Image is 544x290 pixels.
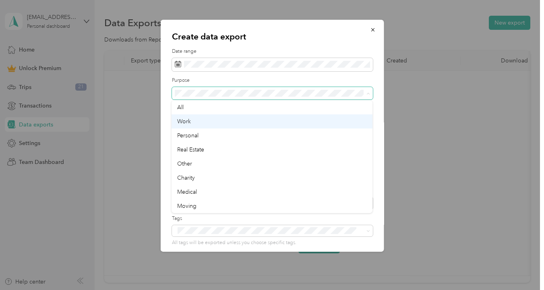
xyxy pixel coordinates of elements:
[177,104,184,111] span: All
[177,132,199,139] span: Personal
[177,118,191,125] span: Work
[177,160,192,167] span: Other
[177,188,197,195] span: Medical
[172,48,372,55] label: Date range
[177,203,197,209] span: Moving
[172,239,372,246] p: All tags will be exported unless you choose specific tags.
[172,215,372,222] label: Tags
[177,146,204,153] span: Real Estate
[177,174,195,181] span: Charity
[499,245,544,290] iframe: Everlance-gr Chat Button Frame
[172,77,372,84] label: Purpose
[172,31,372,42] p: Create data export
